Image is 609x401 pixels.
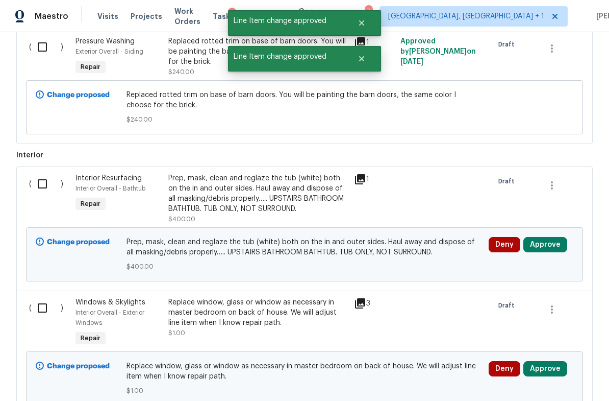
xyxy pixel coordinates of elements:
span: Maestro [35,11,68,21]
span: Interior Overall - Bathtub [75,185,145,192]
span: Replace window, glass or window as necessary in master bedroom on back of house. We will adjust l... [126,361,483,382]
span: [DATE] [400,58,423,65]
div: 1 [354,173,394,185]
b: Change proposed [47,363,110,370]
button: Close [345,13,378,33]
span: Interior [16,150,593,160]
div: 1 [354,36,394,49]
span: Exterior Overall - Siding [75,49,143,55]
span: Replaced rotted trim on base of barn doors. You will be painting the barn doors, the same color I... [126,90,483,110]
span: Windows & Skylights [75,299,145,306]
span: Approved by [PERSON_NAME] on [400,38,476,65]
div: 1 [228,8,236,18]
span: [GEOGRAPHIC_DATA], [GEOGRAPHIC_DATA] + 1 [388,11,544,21]
div: ( ) [26,294,72,351]
span: Tasks [213,13,234,20]
span: Prep, mask, clean and reglaze the tub (white) both on the in and outer sides. Haul away and dispo... [126,237,483,257]
span: Visits [97,11,118,21]
button: Deny [489,361,520,376]
span: $240.00 [126,114,483,125]
span: Geo Assignments [298,6,347,27]
span: Line Item change approved [228,46,345,67]
button: Close [345,49,378,69]
div: ( ) [26,33,72,80]
span: Projects [131,11,162,21]
span: Draft [498,39,519,50]
div: 3 [354,297,394,310]
span: Draft [498,300,519,311]
span: Repair [77,62,105,72]
div: ( ) [26,170,72,227]
div: Prep, mask, clean and reglaze the tub (white) both on the in and outer sides. Haul away and dispo... [168,173,348,214]
b: Change proposed [47,239,110,246]
span: $1.00 [168,330,185,336]
span: Line Item change approved [228,10,345,32]
div: Replaced rotted trim on base of barn doors. You will be painting the barn doors, the same color I... [168,36,348,67]
span: Interior Overall - Exterior Windows [75,310,144,326]
span: Pressure Washing [75,38,135,45]
button: Approve [523,237,567,252]
span: Interior Resurfacing [75,175,142,182]
span: $1.00 [126,386,483,396]
span: $400.00 [168,216,195,222]
span: Work Orders [174,6,200,27]
span: Repair [77,199,105,209]
span: Repair [77,333,105,343]
span: $400.00 [126,262,483,272]
div: Replace window, glass or window as necessary in master bedroom on back of house. We will adjust l... [168,297,348,328]
b: Change proposed [47,91,110,99]
span: Draft [498,176,519,186]
span: $240.00 [168,69,194,75]
button: Approve [523,361,567,376]
div: 7 [365,6,372,16]
button: Deny [489,237,520,252]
